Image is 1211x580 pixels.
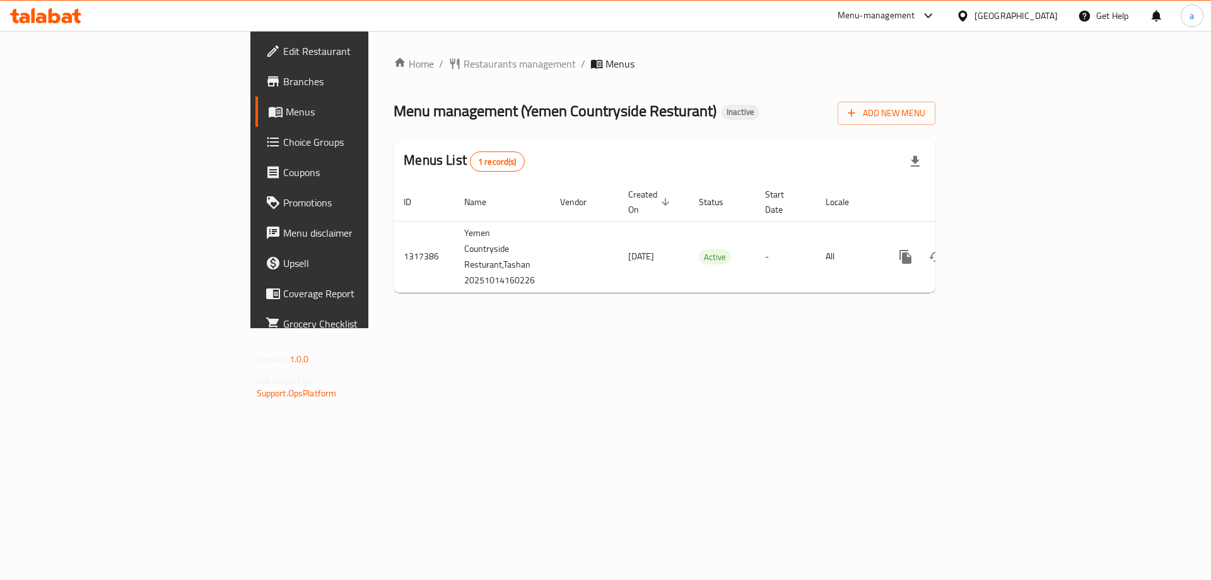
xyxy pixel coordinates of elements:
[891,242,921,272] button: more
[283,195,443,210] span: Promotions
[394,183,1022,293] table: enhanced table
[838,102,935,125] button: Add New Menu
[755,221,816,292] td: -
[255,97,453,127] a: Menus
[722,107,759,117] span: Inactive
[255,66,453,97] a: Branches
[286,104,443,119] span: Menus
[257,372,315,389] span: Get support on:
[765,187,800,217] span: Start Date
[283,44,443,59] span: Edit Restaurant
[848,105,925,121] span: Add New Menu
[257,351,288,367] span: Version:
[290,351,309,367] span: 1.0.0
[283,74,443,89] span: Branches
[470,151,525,172] div: Total records count
[448,56,576,71] a: Restaurants management
[628,248,654,264] span: [DATE]
[255,278,453,309] a: Coverage Report
[283,256,443,271] span: Upsell
[283,225,443,240] span: Menu disclaimer
[454,221,550,292] td: Yemen Countryside Resturant,Tashan 20251014160226
[826,194,865,210] span: Locale
[255,127,453,157] a: Choice Groups
[722,105,759,120] div: Inactive
[255,36,453,66] a: Edit Restaurant
[283,286,443,301] span: Coverage Report
[1190,9,1194,23] span: a
[921,242,951,272] button: Change Status
[404,151,524,172] h2: Menus List
[255,248,453,278] a: Upsell
[900,146,930,177] div: Export file
[560,194,603,210] span: Vendor
[699,250,731,264] span: Active
[283,316,443,331] span: Grocery Checklist
[605,56,635,71] span: Menus
[581,56,585,71] li: /
[255,218,453,248] a: Menu disclaimer
[699,194,740,210] span: Status
[404,194,428,210] span: ID
[257,385,337,401] a: Support.OpsPlatform
[283,134,443,150] span: Choice Groups
[255,157,453,187] a: Coupons
[699,249,731,264] div: Active
[816,221,880,292] td: All
[464,56,576,71] span: Restaurants management
[255,309,453,339] a: Grocery Checklist
[974,9,1058,23] div: [GEOGRAPHIC_DATA]
[880,183,1022,222] th: Actions
[394,56,935,71] nav: breadcrumb
[838,8,915,23] div: Menu-management
[394,97,717,125] span: Menu management ( Yemen Countryside Resturant )
[283,165,443,180] span: Coupons
[471,156,524,168] span: 1 record(s)
[628,187,674,217] span: Created On
[464,194,503,210] span: Name
[255,187,453,218] a: Promotions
